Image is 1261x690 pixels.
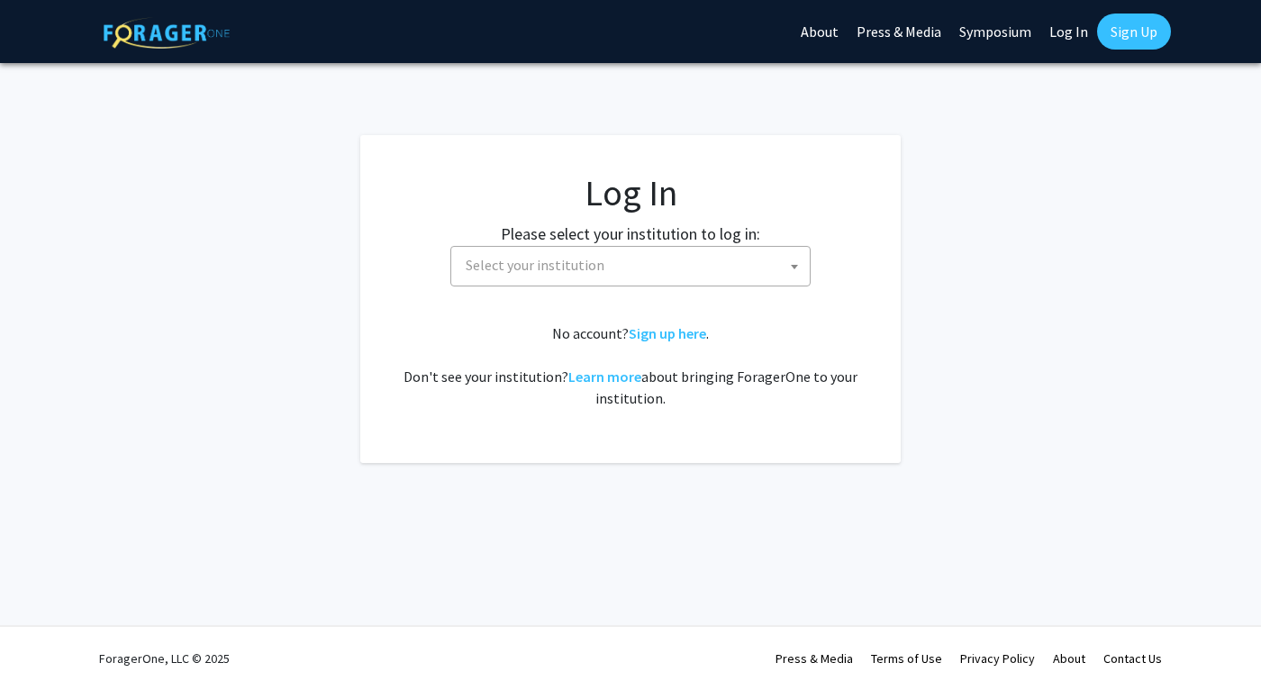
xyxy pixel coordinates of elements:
a: Terms of Use [871,650,942,667]
span: Select your institution [458,247,810,284]
div: No account? . Don't see your institution? about bringing ForagerOne to your institution. [396,322,865,409]
span: Select your institution [450,246,811,286]
div: ForagerOne, LLC © 2025 [99,627,230,690]
label: Please select your institution to log in: [501,222,760,246]
a: About [1053,650,1085,667]
a: Sign Up [1097,14,1171,50]
img: ForagerOne Logo [104,17,230,49]
a: Press & Media [776,650,853,667]
a: Privacy Policy [960,650,1035,667]
h1: Log In [396,171,865,214]
a: Sign up here [629,324,706,342]
a: Contact Us [1103,650,1162,667]
span: Select your institution [466,256,604,274]
a: Learn more about bringing ForagerOne to your institution [568,368,641,386]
